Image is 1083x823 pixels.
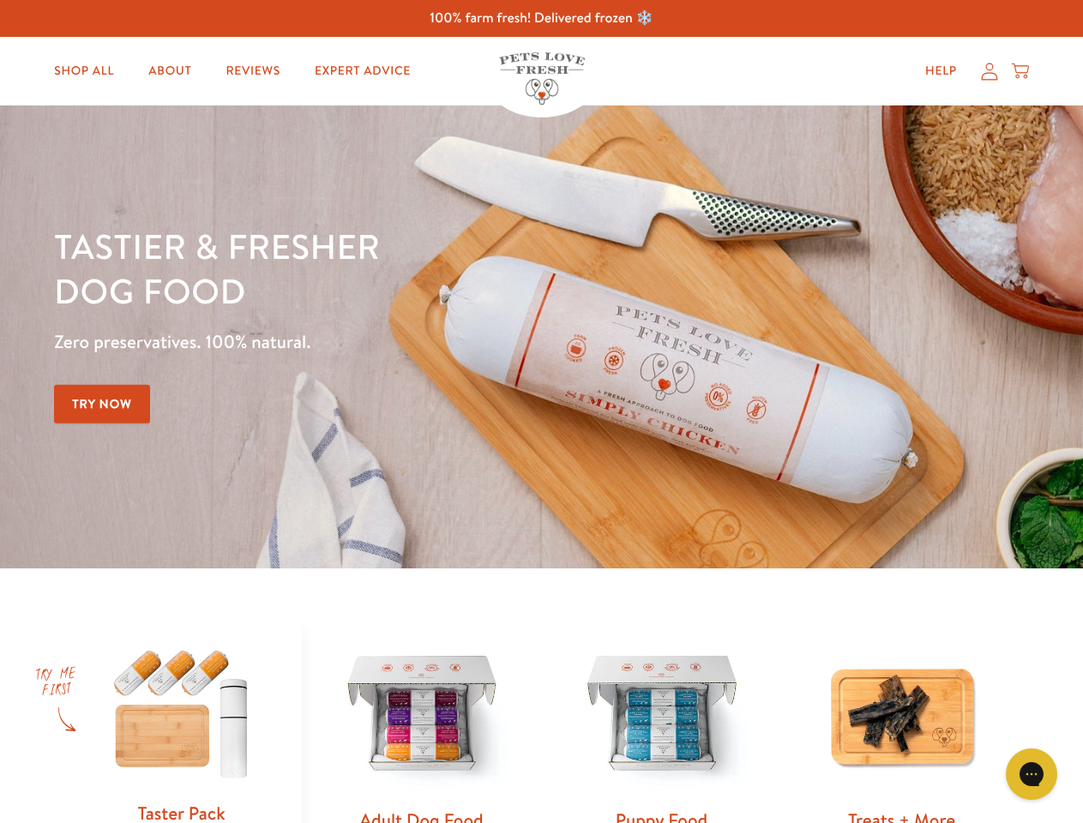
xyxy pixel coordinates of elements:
[301,54,424,88] a: Expert Advice
[54,327,704,357] p: Zero preservatives. 100% natural.
[135,54,205,88] a: About
[212,54,293,88] a: Reviews
[54,385,150,424] a: Try Now
[499,52,585,105] img: Pets Love Fresh
[997,742,1066,806] iframe: Gorgias live chat messenger
[40,54,128,88] a: Shop All
[912,54,971,88] a: Help
[54,224,704,313] h1: Tastier & fresher dog food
